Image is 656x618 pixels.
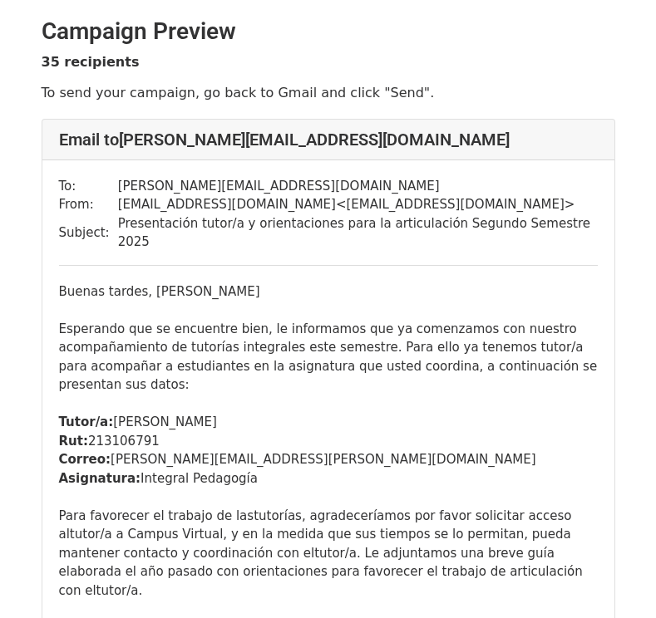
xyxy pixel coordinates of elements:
[59,450,598,469] div: [PERSON_NAME][EMAIL_ADDRESS][PERSON_NAME][DOMAIN_NAME]
[59,469,598,488] div: Integral Pedagogía
[59,130,598,150] h4: Email to [PERSON_NAME][EMAIL_ADDRESS][DOMAIN_NAME]
[59,432,598,451] div: 213106791
[254,508,284,523] span: tutor
[70,527,101,542] span: tutor
[59,414,114,429] b: /a:
[59,214,118,252] td: Subject:
[59,195,118,214] td: From:
[42,17,615,46] h2: Campaign Preview
[59,413,598,432] div: [PERSON_NAME]
[118,214,598,252] td: Presentación tutor/a y orientaciones para la articulación Segundo Semestre 2025
[118,177,598,196] td: [PERSON_NAME][EMAIL_ADDRESS][DOMAIN_NAME]
[59,471,141,486] b: Asignatura:
[314,546,345,561] span: tutor
[59,282,598,302] div: Buenas tardes, [PERSON_NAME]
[59,452,111,467] b: Correo:
[59,414,96,429] span: Tutor
[59,177,118,196] td: To:
[59,434,88,449] b: Rut:
[42,84,615,101] p: To send your campaign, go back to Gmail and click "Send".
[42,54,140,70] strong: 35 recipients
[59,507,598,601] div: Para favorecer el trabajo de las ías, agradeceríamos por favor solicitar acceso al /a a Campus Vi...
[118,195,598,214] td: [EMAIL_ADDRESS][DOMAIN_NAME] < [EMAIL_ADDRESS][DOMAIN_NAME] >
[59,320,598,395] div: Esperando que se encuentre bien, le informamos que ya comenzamos con nuestro acompañamiento de tu...
[96,583,127,598] span: tutor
